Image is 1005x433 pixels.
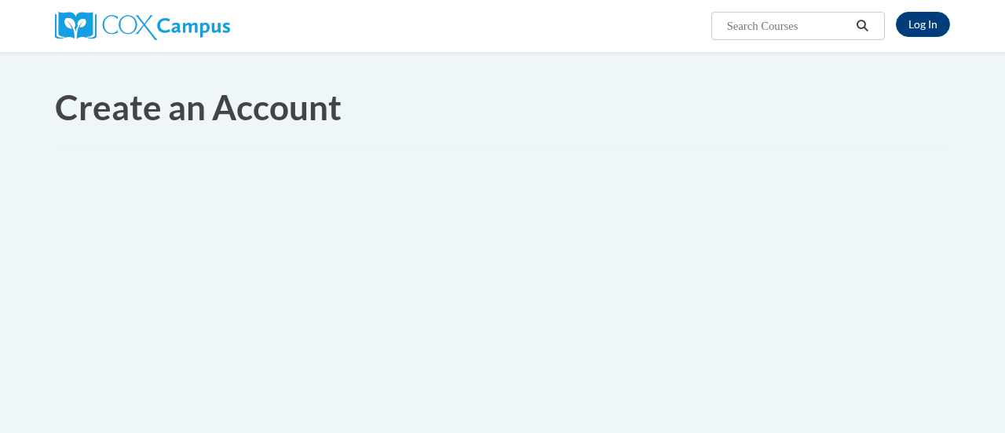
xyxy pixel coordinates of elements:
[725,17,851,35] input: Search Courses
[55,18,230,31] a: Cox Campus
[55,86,342,127] span: Create an Account
[55,12,230,40] img: Cox Campus
[856,20,870,32] i: 
[896,12,950,37] a: Log In
[851,17,875,35] button: Search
